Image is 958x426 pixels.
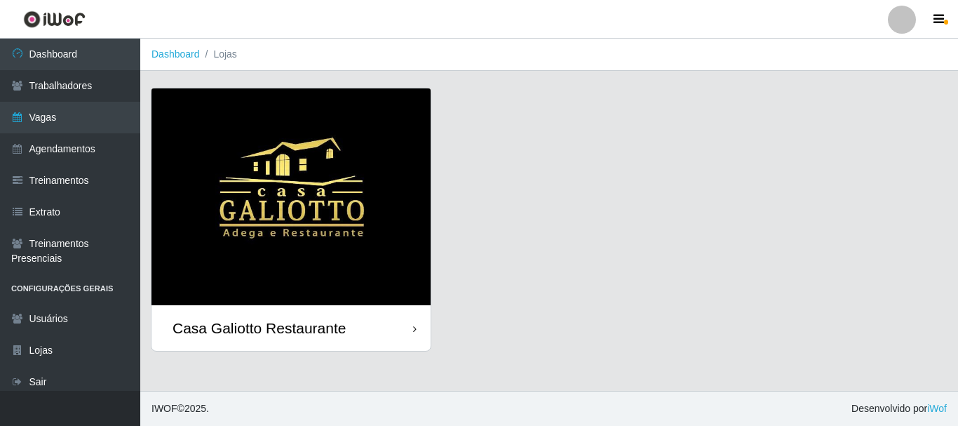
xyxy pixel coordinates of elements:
div: Casa Galiotto Restaurante [173,319,346,337]
span: Desenvolvido por [851,401,947,416]
img: CoreUI Logo [23,11,86,28]
span: IWOF [151,403,177,414]
li: Lojas [200,47,237,62]
a: Casa Galiotto Restaurante [151,88,431,351]
a: Dashboard [151,48,200,60]
span: © 2025 . [151,401,209,416]
img: cardImg [151,88,431,305]
nav: breadcrumb [140,39,958,71]
a: iWof [927,403,947,414]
